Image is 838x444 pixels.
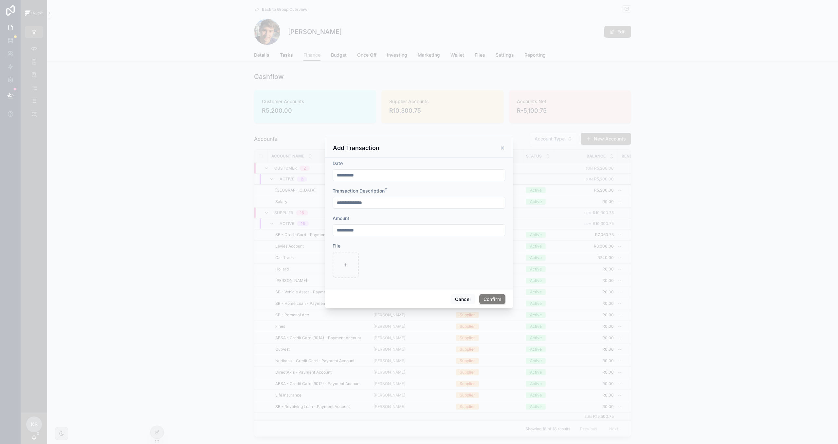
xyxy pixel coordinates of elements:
[333,215,349,221] span: Amount
[479,294,505,305] button: Confirm
[333,160,343,166] span: Date
[333,243,340,249] span: File
[333,144,379,152] h3: Add Transaction
[451,294,475,305] button: Cancel
[333,188,385,194] span: Transaction Description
